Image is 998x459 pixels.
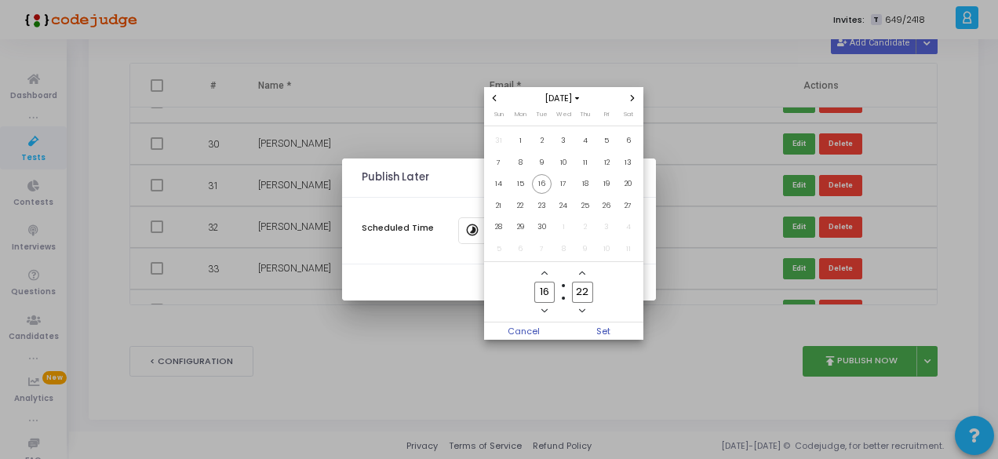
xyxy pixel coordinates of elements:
td: September 2, 2025 [531,130,553,152]
span: 8 [511,153,530,173]
span: 27 [618,196,638,216]
td: September 29, 2025 [510,217,532,239]
td: September 14, 2025 [488,173,510,195]
td: September 4, 2025 [574,130,596,152]
td: October 3, 2025 [596,217,618,239]
td: September 11, 2025 [574,152,596,174]
td: September 22, 2025 [510,195,532,217]
span: 7 [489,153,508,173]
span: 9 [575,239,595,259]
td: September 10, 2025 [553,152,575,174]
span: 7 [532,239,552,259]
span: Cancel [484,322,564,340]
td: September 19, 2025 [596,173,618,195]
td: September 8, 2025 [510,152,532,174]
button: Add a minute [576,267,589,280]
button: Minus a hour [538,304,552,318]
th: Saturday [617,109,639,125]
td: September 28, 2025 [488,217,510,239]
span: 29 [511,217,530,237]
span: 15 [511,174,530,194]
td: September 15, 2025 [510,173,532,195]
th: Wednesday [553,109,575,125]
td: October 11, 2025 [617,239,639,260]
span: 6 [618,131,638,151]
td: October 2, 2025 [574,217,596,239]
span: 2 [532,131,552,151]
span: 18 [575,174,595,194]
td: September 20, 2025 [617,173,639,195]
span: 3 [554,131,574,151]
span: 3 [597,217,617,237]
td: September 13, 2025 [617,152,639,174]
button: Previous month [488,92,501,105]
th: Friday [596,109,618,125]
span: 4 [575,131,595,151]
th: Thursday [574,109,596,125]
th: Tuesday [531,109,553,125]
span: 17 [554,174,574,194]
td: September 25, 2025 [574,195,596,217]
span: [DATE] [541,92,587,105]
td: September 21, 2025 [488,195,510,217]
span: 23 [532,196,552,216]
td: September 27, 2025 [617,195,639,217]
td: September 30, 2025 [531,217,553,239]
td: October 4, 2025 [617,217,639,239]
span: 1 [511,131,530,151]
td: September 9, 2025 [531,152,553,174]
span: Wed [556,110,571,118]
td: September 6, 2025 [617,130,639,152]
span: Fri [604,110,609,118]
span: 22 [511,196,530,216]
span: 20 [618,174,638,194]
span: 25 [575,196,595,216]
button: Next month [626,92,639,105]
span: Sun [494,110,504,118]
span: 5 [597,131,617,151]
th: Sunday [488,109,510,125]
span: 5 [489,239,508,259]
td: September 18, 2025 [574,173,596,195]
span: 11 [618,239,638,259]
td: October 8, 2025 [553,239,575,260]
td: September 5, 2025 [596,130,618,152]
span: 12 [597,153,617,173]
span: 13 [618,153,638,173]
td: September 7, 2025 [488,152,510,174]
button: Set [563,322,643,340]
button: Add a hour [538,267,552,280]
button: Minus a minute [576,304,589,318]
span: 28 [489,217,508,237]
td: October 10, 2025 [596,239,618,260]
span: 16 [532,174,552,194]
td: October 6, 2025 [510,239,532,260]
span: 24 [554,196,574,216]
span: 21 [489,196,508,216]
span: 19 [597,174,617,194]
span: 30 [532,217,552,237]
span: 26 [597,196,617,216]
td: October 7, 2025 [531,239,553,260]
span: 31 [489,131,508,151]
span: Mon [515,110,526,118]
span: 11 [575,153,595,173]
td: September 17, 2025 [553,173,575,195]
td: August 31, 2025 [488,130,510,152]
span: Tue [536,110,548,118]
td: September 24, 2025 [553,195,575,217]
span: 6 [511,239,530,259]
td: September 1, 2025 [510,130,532,152]
td: September 23, 2025 [531,195,553,217]
td: September 16, 2025 [531,173,553,195]
td: September 3, 2025 [553,130,575,152]
th: Monday [510,109,532,125]
span: Thu [580,110,590,118]
span: 14 [489,174,508,194]
span: Sat [624,110,633,118]
span: 8 [554,239,574,259]
span: 2 [575,217,595,237]
button: Choose month and year [541,92,587,105]
span: 10 [597,239,617,259]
